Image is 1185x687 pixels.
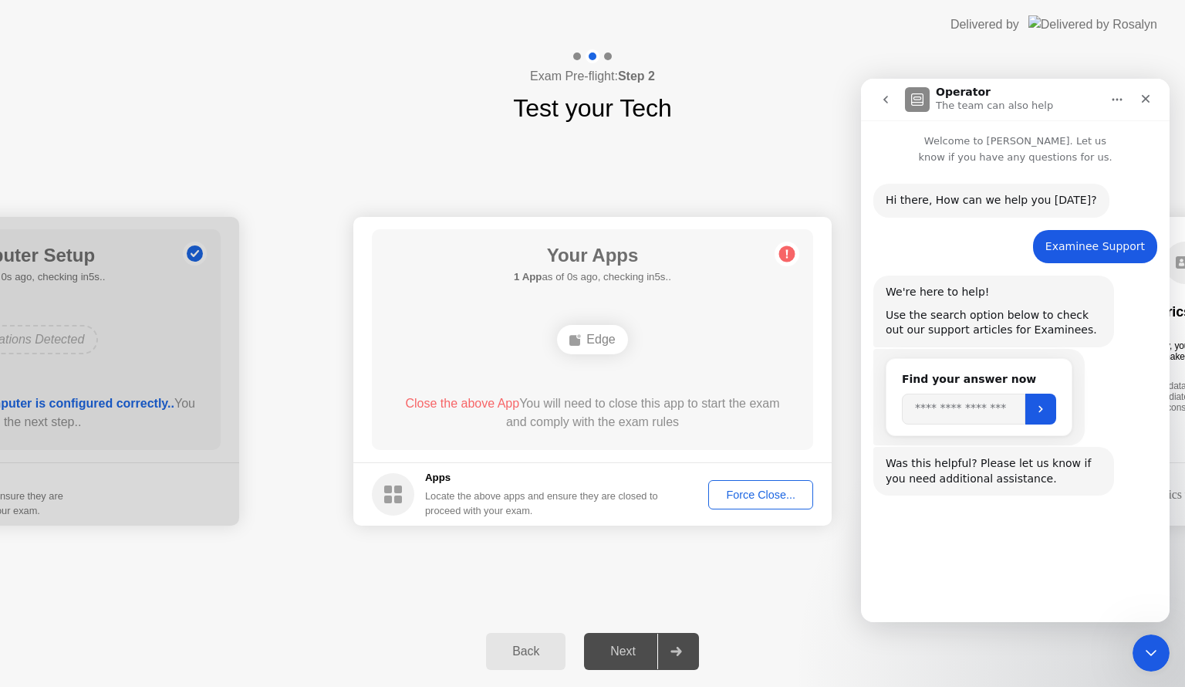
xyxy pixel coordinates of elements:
div: Delivered by [950,15,1019,34]
iframe: Intercom live chat [861,79,1170,622]
iframe: Intercom live chat [1133,635,1170,672]
div: Edge [557,325,627,354]
div: Locate the above apps and ensure they are closed to proceed with your exam. [425,489,659,518]
div: You will need to close this app to start the exam and comply with the exam rules [394,394,792,431]
b: Step 2 [618,69,655,83]
span: Close the above App [405,397,519,410]
h1: Test your Tech [513,90,672,127]
button: Next [584,633,699,670]
b: 1 App [514,271,542,283]
button: Force Close... [708,480,813,509]
img: Delivered by Rosalyn [1028,15,1157,33]
div: Next [589,645,657,658]
h4: Exam Pre-flight: [530,67,655,86]
h5: as of 0s ago, checking in5s.. [514,269,671,285]
div: Back [491,645,561,658]
div: Force Close... [714,489,808,501]
h1: Your Apps [514,242,671,269]
h5: Apps [425,470,659,486]
button: Back [486,633,565,670]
